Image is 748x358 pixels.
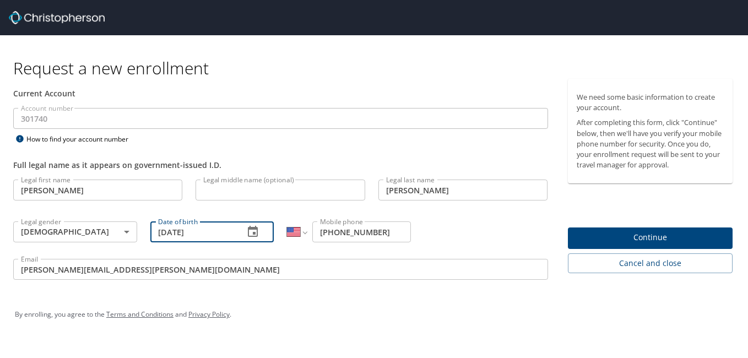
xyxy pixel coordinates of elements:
p: After completing this form, click "Continue" below, then we'll have you verify your mobile phone ... [577,117,724,170]
div: Full legal name as it appears on government-issued I.D. [13,159,548,171]
div: By enrolling, you agree to the and . [15,301,733,328]
span: Continue [577,231,724,245]
input: Enter phone number [312,221,411,242]
button: Cancel and close [568,253,733,274]
div: Current Account [13,88,548,99]
p: We need some basic information to create your account. [577,92,724,113]
input: MM/DD/YYYY [150,221,236,242]
h1: Request a new enrollment [13,57,741,79]
img: cbt logo [9,11,105,24]
a: Privacy Policy [188,310,230,319]
div: [DEMOGRAPHIC_DATA] [13,221,137,242]
div: How to find your account number [13,132,151,146]
button: Continue [568,227,733,249]
a: Terms and Conditions [106,310,174,319]
span: Cancel and close [577,257,724,270]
